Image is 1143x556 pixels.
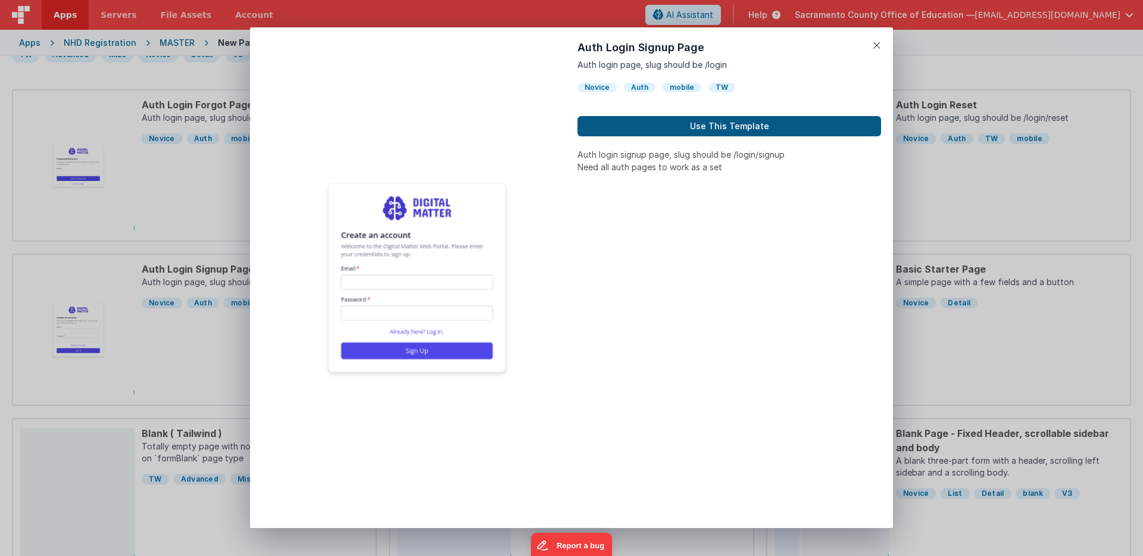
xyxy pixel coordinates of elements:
div: Auth [624,83,655,92]
p: Auth login signup page, slug should be /login/signup [577,148,881,161]
button: Use This Template [577,116,881,136]
div: mobile [663,83,701,92]
h1: Auth Login Signup Page [577,39,881,56]
div: TW [708,83,735,92]
div: Novice [577,83,617,92]
p: Auth login page, slug should be /login [577,58,881,71]
p: Need all auth pages to work as a set [577,161,881,173]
